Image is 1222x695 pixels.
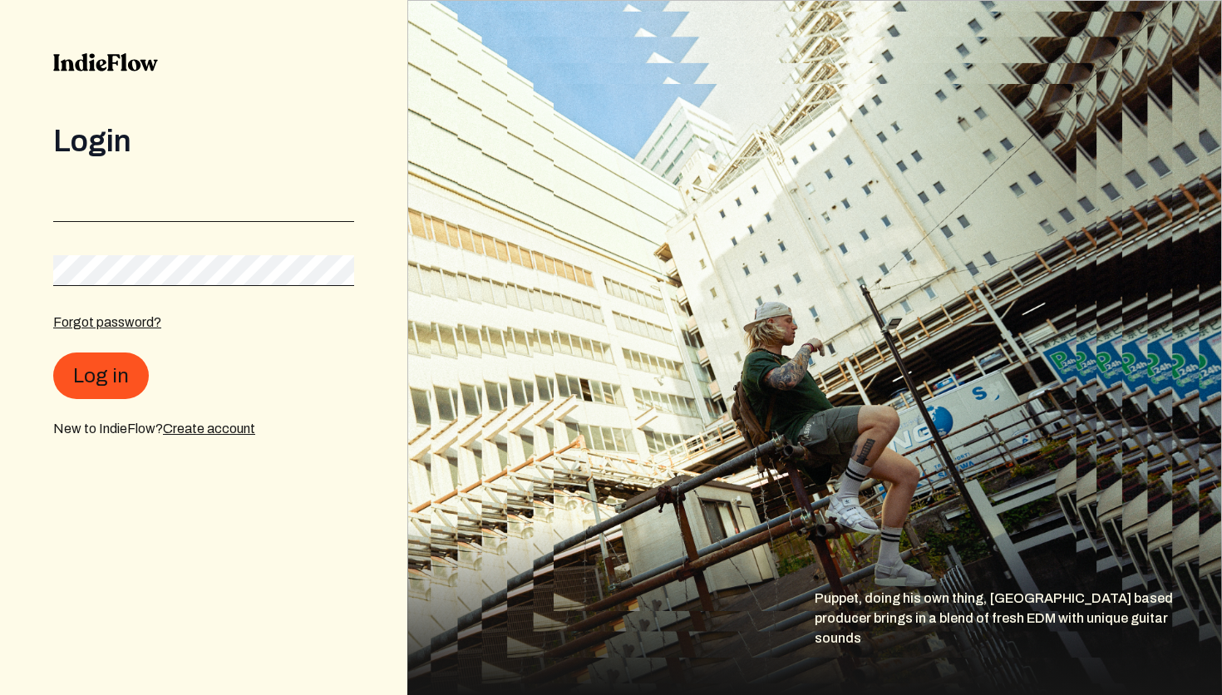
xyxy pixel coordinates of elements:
[53,315,161,329] a: Forgot password?
[53,53,158,71] img: indieflow-logo-black.svg
[53,125,354,158] div: Login
[163,421,255,436] a: Create account
[53,352,149,399] button: Log in
[53,419,354,439] div: New to IndieFlow?
[815,589,1222,695] div: Puppet, doing his own thing, [GEOGRAPHIC_DATA] based producer brings in a blend of fresh EDM with...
